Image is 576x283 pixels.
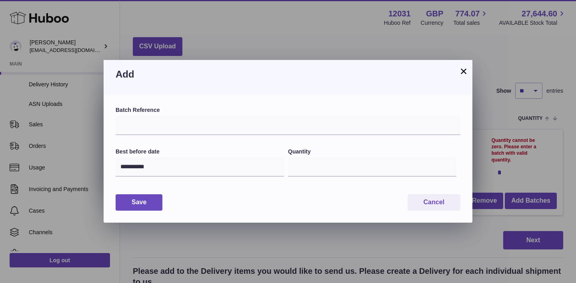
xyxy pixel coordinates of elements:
button: Save [116,194,162,211]
button: × [459,66,468,76]
label: Best before date [116,148,284,155]
h3: Add [116,68,460,81]
button: Cancel [408,194,460,211]
label: Batch Reference [116,106,460,114]
label: Quantity [288,148,456,155]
